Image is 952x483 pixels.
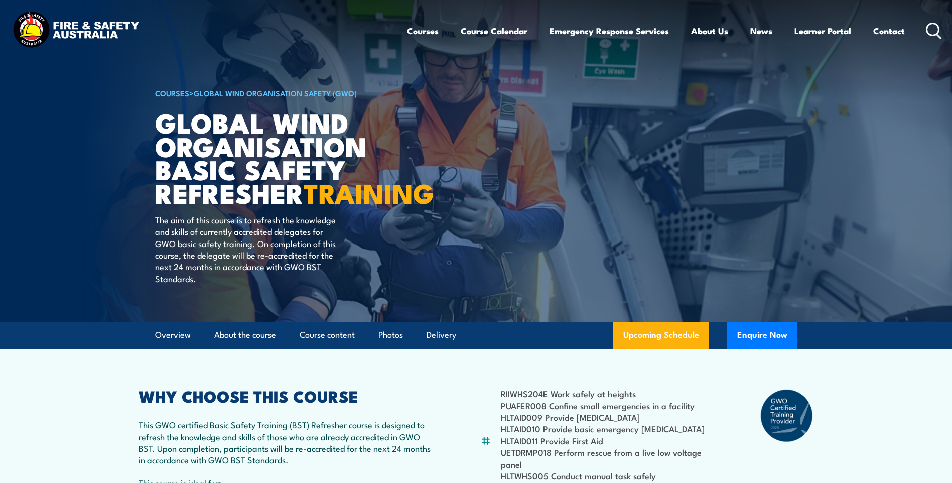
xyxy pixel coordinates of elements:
[727,322,797,349] button: Enquire Now
[873,18,905,44] a: Contact
[214,322,276,348] a: About the course
[550,18,669,44] a: Emergency Response Services
[760,389,814,443] img: GWO_badge_2025-a
[794,18,851,44] a: Learner Portal
[501,400,711,411] li: PUAFER008 Confine small emergencies in a facility
[501,470,711,481] li: HLTWHS005 Conduct manual task safely
[139,389,432,403] h2: WHY CHOOSE THIS COURSE
[300,322,355,348] a: Course content
[155,110,403,204] h1: Global Wind Organisation Basic Safety Refresher
[750,18,772,44] a: News
[691,18,728,44] a: About Us
[378,322,403,348] a: Photos
[194,87,357,98] a: Global Wind Organisation Safety (GWO)
[155,87,189,98] a: COURSES
[501,423,711,434] li: HLTAID010 Provide basic emergency [MEDICAL_DATA]
[501,411,711,423] li: HLTAID009 Provide [MEDICAL_DATA]
[613,322,709,349] a: Upcoming Schedule
[155,322,191,348] a: Overview
[461,18,527,44] a: Course Calendar
[501,388,711,399] li: RIIWHS204E Work safely at heights
[139,419,432,466] p: This GWO certified Basic Safety Training (BST) Refresher course is designed to refresh the knowle...
[155,214,338,284] p: The aim of this course is to refresh the knowledge and skills of currently accredited delegates f...
[501,446,711,470] li: UETDRMP018 Perform rescue from a live low voltage panel
[304,171,434,213] strong: TRAINING
[407,18,439,44] a: Courses
[501,435,711,446] li: HLTAID011 Provide First Aid
[155,87,403,99] h6: >
[427,322,456,348] a: Delivery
